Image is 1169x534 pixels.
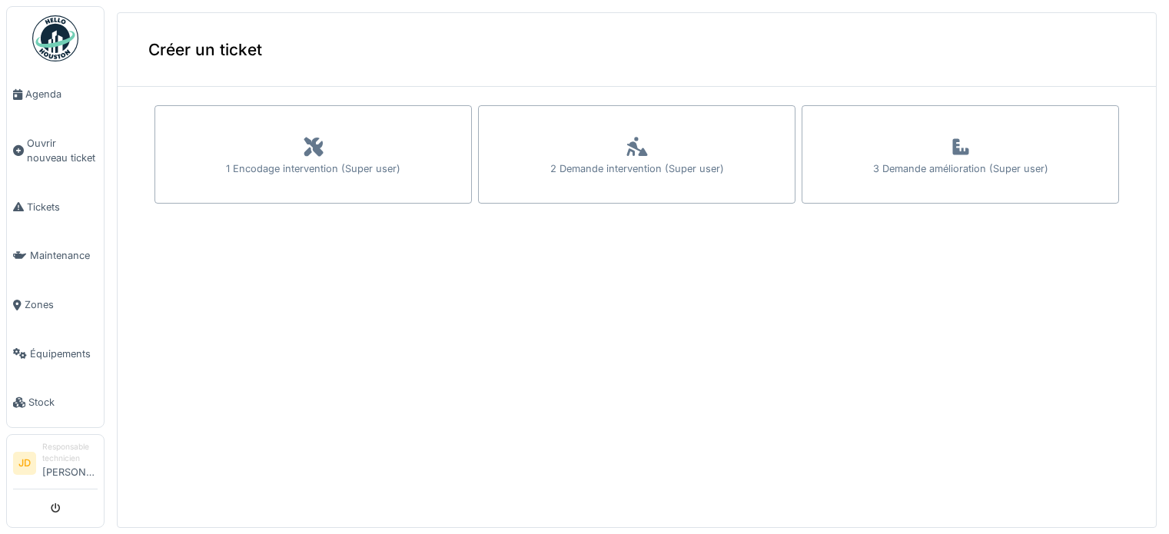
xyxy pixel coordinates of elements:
div: Responsable technicien [42,441,98,465]
a: Maintenance [7,231,104,280]
img: Badge_color-CXgf-gQk.svg [32,15,78,61]
a: Stock [7,378,104,427]
a: Zones [7,280,104,330]
a: Ouvrir nouveau ticket [7,119,104,183]
a: JD Responsable technicien[PERSON_NAME] [13,441,98,489]
span: Ouvrir nouveau ticket [27,136,98,165]
a: Tickets [7,183,104,232]
div: 3 Demande amélioration (Super user) [873,161,1048,176]
div: 2 Demande intervention (Super user) [550,161,724,176]
span: Maintenance [30,248,98,263]
span: Stock [28,395,98,410]
a: Équipements [7,330,104,379]
li: [PERSON_NAME] [42,441,98,486]
li: JD [13,452,36,475]
a: Agenda [7,70,104,119]
span: Zones [25,297,98,312]
span: Tickets [27,200,98,214]
div: Créer un ticket [118,13,1156,87]
div: 1 Encodage intervention (Super user) [226,161,400,176]
span: Équipements [30,347,98,361]
span: Agenda [25,87,98,101]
